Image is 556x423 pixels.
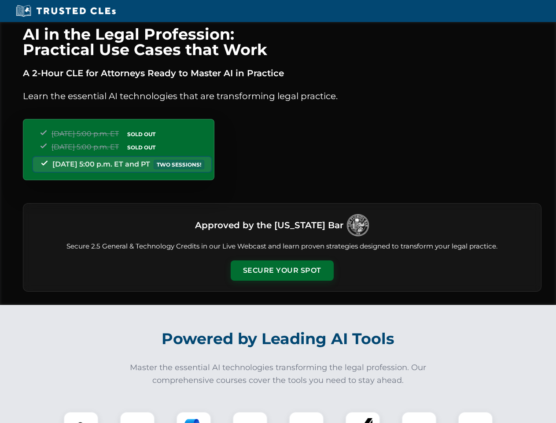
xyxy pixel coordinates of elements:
h3: Approved by the [US_STATE] Bar [195,217,343,233]
span: [DATE] 5:00 p.m. ET [52,130,119,138]
h2: Powered by Leading AI Tools [34,323,522,354]
p: A 2-Hour CLE for Attorneys Ready to Master AI in Practice [23,66,541,80]
img: Logo [347,214,369,236]
button: Secure Your Spot [231,260,334,281]
span: SOLD OUT [124,143,158,152]
p: Secure 2.5 General & Technology Credits in our Live Webcast and learn proven strategies designed ... [34,241,530,252]
p: Master the essential AI technologies transforming the legal profession. Our comprehensive courses... [124,361,432,387]
span: SOLD OUT [124,130,158,139]
p: Learn the essential AI technologies that are transforming legal practice. [23,89,541,103]
img: Trusted CLEs [13,4,118,18]
h1: AI in the Legal Profession: Practical Use Cases that Work [23,26,541,57]
span: [DATE] 5:00 p.m. ET [52,143,119,151]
